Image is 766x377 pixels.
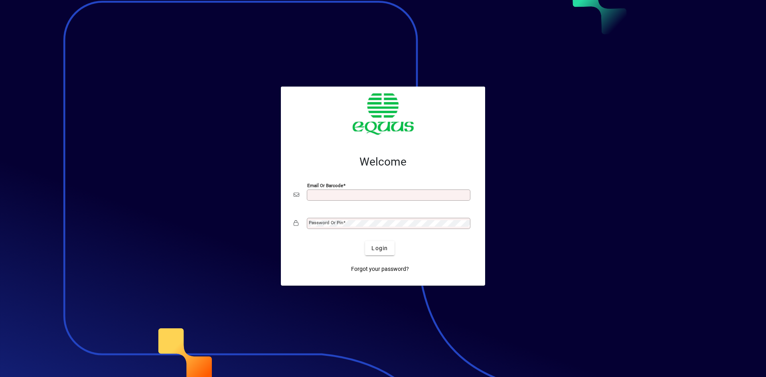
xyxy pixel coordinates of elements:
a: Forgot your password? [348,262,412,276]
span: Forgot your password? [351,265,409,273]
mat-label: Email or Barcode [307,183,343,188]
button: Login [365,241,394,255]
mat-label: Password or Pin [309,220,343,225]
h2: Welcome [294,155,472,169]
span: Login [371,244,388,253]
